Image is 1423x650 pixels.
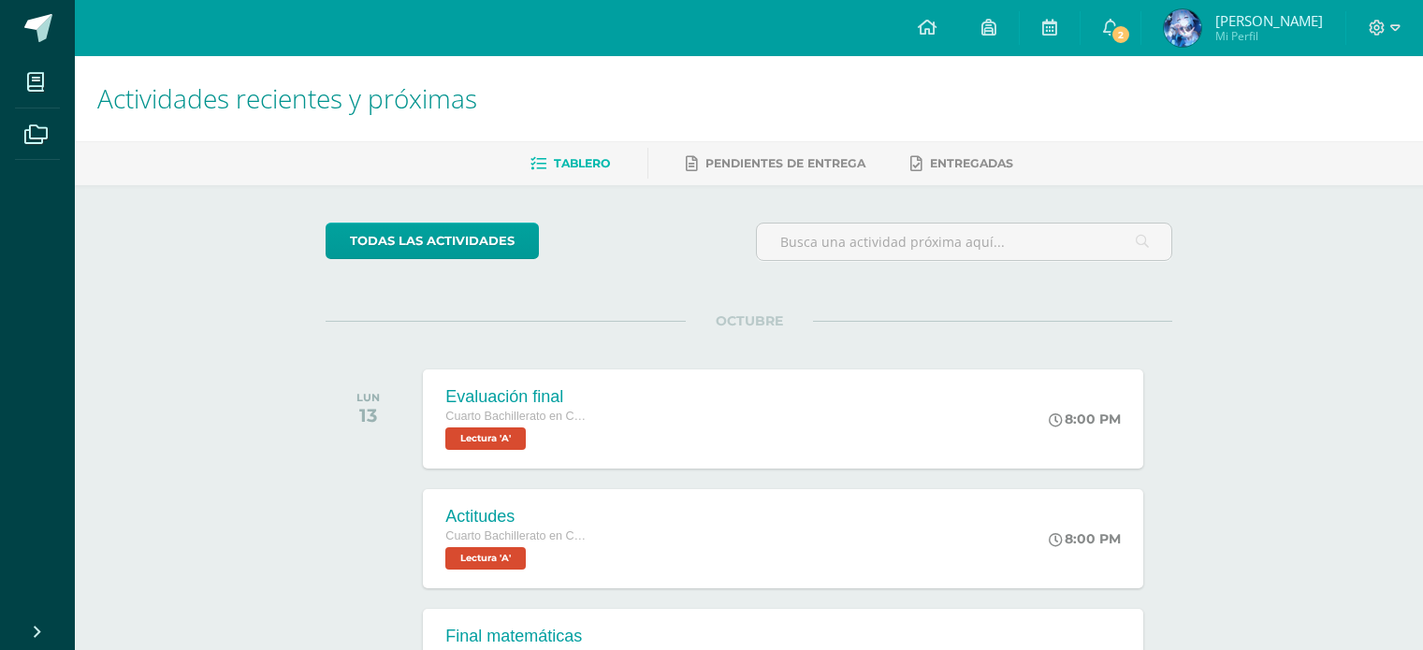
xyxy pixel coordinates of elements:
[445,627,586,646] div: Final matemáticas
[97,80,477,116] span: Actividades recientes y próximas
[356,404,380,426] div: 13
[910,149,1013,179] a: Entregadas
[1049,530,1121,547] div: 8:00 PM
[1049,411,1121,427] div: 8:00 PM
[445,387,586,407] div: Evaluación final
[530,149,610,179] a: Tablero
[686,312,813,329] span: OCTUBRE
[445,547,526,570] span: Lectura 'A'
[686,149,865,179] a: Pendientes de entrega
[445,410,586,423] span: Cuarto Bachillerato en CCLL en Diseño Grafico
[757,224,1171,260] input: Busca una actividad próxima aquí...
[326,223,539,259] a: todas las Actividades
[445,507,586,527] div: Actitudes
[1215,28,1323,44] span: Mi Perfil
[356,391,380,404] div: LUN
[554,156,610,170] span: Tablero
[705,156,865,170] span: Pendientes de entrega
[445,529,586,542] span: Cuarto Bachillerato en CCLL en Diseño Grafico
[1111,24,1131,45] span: 2
[1215,11,1323,30] span: [PERSON_NAME]
[930,156,1013,170] span: Entregadas
[1164,9,1201,47] img: 9f01e3d6ae747b29c28daca1ee3c4777.png
[445,427,526,450] span: Lectura 'A'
